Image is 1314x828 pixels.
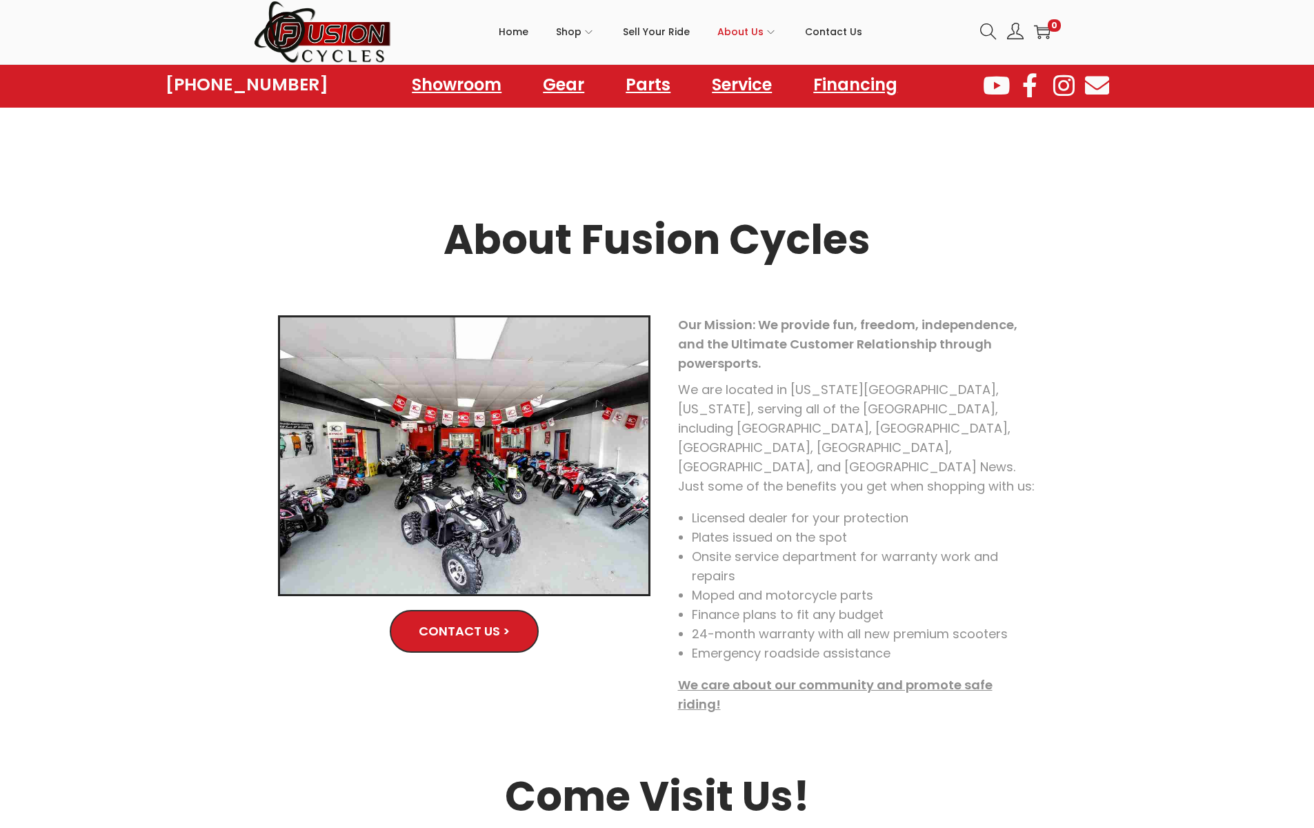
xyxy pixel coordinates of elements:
[612,69,684,101] a: Parts
[529,69,598,101] a: Gear
[692,644,890,662] span: Emergency roadside assistance
[623,14,690,49] span: Sell Your Ride
[692,606,884,623] span: Finance plans to fit any budget
[692,529,847,546] span: Plates issued on the spot
[398,69,911,101] nav: Menu
[692,625,1008,642] span: 24-month warranty with all new premium scooters
[390,610,539,653] a: Contact Us >
[692,586,873,604] span: Moped and motorcycle parts
[271,776,1044,817] h2: Come Visit Us!
[717,1,777,63] a: About Us
[392,1,970,63] nav: Primary navigation
[271,219,1044,260] h2: About Fusion Cycles
[499,1,528,63] a: Home
[678,315,1037,373] p: Our Mission: We provide fun, freedom, independence, and the Ultimate Customer Relationship throug...
[556,1,595,63] a: Shop
[166,75,328,95] a: [PHONE_NUMBER]
[805,14,862,49] span: Contact Us
[419,625,510,638] span: Contact Us >
[692,509,908,526] span: Licensed dealer for your protection
[805,1,862,63] a: Contact Us
[678,676,993,713] u: We care about our community and promote safe riding!
[678,381,1035,495] span: We are located in [US_STATE][GEOGRAPHIC_DATA], [US_STATE], serving all of the [GEOGRAPHIC_DATA], ...
[556,14,581,49] span: Shop
[799,69,911,101] a: Financing
[717,14,764,49] span: About Us
[692,548,998,584] span: Onsite service department for warranty work and repairs
[499,14,528,49] span: Home
[398,69,515,101] a: Showroom
[1034,23,1051,40] a: 0
[623,1,690,63] a: Sell Your Ride
[698,69,786,101] a: Service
